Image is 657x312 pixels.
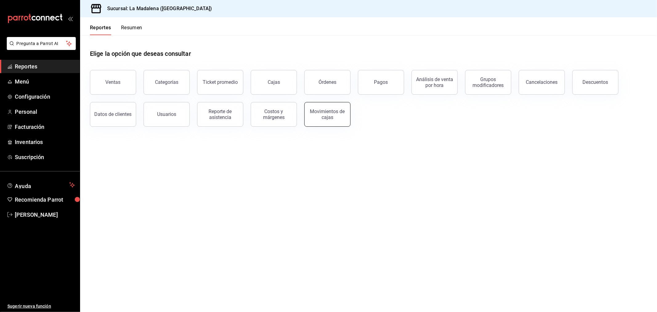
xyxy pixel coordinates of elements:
[15,211,75,219] span: [PERSON_NAME]
[157,111,176,117] div: Usuarios
[90,70,136,95] button: Ventas
[304,102,351,127] button: Movimientos de cajas
[15,77,75,86] span: Menú
[90,102,136,127] button: Datos de clientes
[374,79,388,85] div: Pagos
[15,123,75,131] span: Facturación
[255,109,293,120] div: Costos y márgenes
[268,79,280,86] div: Cajas
[583,79,608,85] div: Descuentos
[90,49,191,58] h1: Elige la opción que deseas consultar
[106,79,121,85] div: Ventas
[17,40,66,47] span: Pregunta a Parrot AI
[90,25,111,35] button: Reportes
[15,62,75,71] span: Reportes
[251,102,297,127] button: Costos y márgenes
[251,70,297,95] a: Cajas
[15,195,75,204] span: Recomienda Parrot
[15,108,75,116] span: Personal
[465,70,511,95] button: Grupos modificadores
[318,79,336,85] div: Órdenes
[121,25,142,35] button: Resumen
[90,25,142,35] div: navigation tabs
[144,102,190,127] button: Usuarios
[572,70,618,95] button: Descuentos
[308,109,347,120] div: Movimientos de cajas
[201,109,239,120] div: Reporte de asistencia
[15,92,75,101] span: Configuración
[358,70,404,95] button: Pagos
[203,79,238,85] div: Ticket promedio
[15,181,67,189] span: Ayuda
[15,153,75,161] span: Suscripción
[4,45,76,51] a: Pregunta a Parrot AI
[416,76,454,88] div: Análisis de venta por hora
[519,70,565,95] button: Cancelaciones
[95,111,132,117] div: Datos de clientes
[197,102,243,127] button: Reporte de asistencia
[68,16,73,21] button: open_drawer_menu
[7,303,75,310] span: Sugerir nueva función
[304,70,351,95] button: Órdenes
[144,70,190,95] button: Categorías
[526,79,558,85] div: Cancelaciones
[469,76,507,88] div: Grupos modificadores
[412,70,458,95] button: Análisis de venta por hora
[197,70,243,95] button: Ticket promedio
[15,138,75,146] span: Inventarios
[7,37,76,50] button: Pregunta a Parrot AI
[102,5,212,12] h3: Sucursal: La Madalena ([GEOGRAPHIC_DATA])
[155,79,178,85] div: Categorías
